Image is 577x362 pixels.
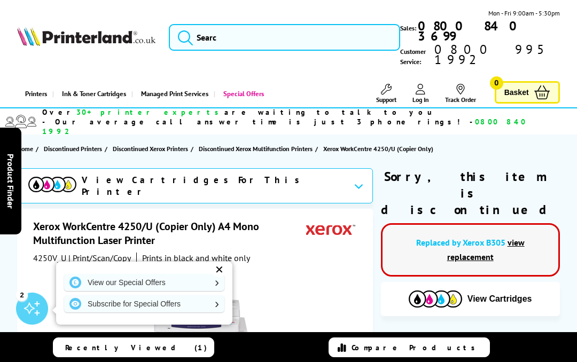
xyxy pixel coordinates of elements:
a: Discontinued Printers [44,143,105,154]
span: Discontinued Xerox Multifunction Printers [199,143,313,154]
a: Recently Viewed (1) [53,337,214,357]
img: Printerland Logo [17,27,155,46]
a: Home [17,143,36,154]
span: View Cartridges For This Printer [82,174,345,198]
a: Compare Products [329,337,490,357]
span: Discontinued Printers [44,143,102,154]
a: Replaced by Xerox B305 [416,237,505,248]
span: Home [17,143,33,154]
a: Ink & Toner Cartridges [52,80,131,107]
a: Discontinued Xerox Multifunction Printers [199,143,315,154]
img: cmyk-icon.svg [28,177,76,192]
span: Basket [504,85,529,100]
a: Printerland Logo [17,27,155,49]
a: View our Special Offers [64,274,224,291]
a: Track Order [445,84,476,104]
span: Discontinued Xerox Printers [113,143,188,154]
a: Support [376,84,396,104]
span: 0 [490,76,503,90]
img: Cartridges [409,290,462,307]
a: Basket 0 [495,81,560,104]
a: 0800 840 3699 [416,21,560,41]
span: View Cartridges [467,294,532,304]
span: Xerox WorkCentre 4250/U (Copier Only) [323,145,433,153]
span: Over are waiting to talk to you [42,107,437,117]
span: 0800 840 1992 [42,117,526,136]
i: Prints in black and white only [142,253,250,263]
a: Managed Print Services [131,80,214,107]
span: Compare Products [352,343,481,352]
span: Sales: [400,23,416,33]
span: Ink & Toner Cartridges [62,80,126,107]
span: Log In [412,96,429,104]
a: Log In [412,84,429,104]
input: Searc [169,24,400,51]
div: 2 [16,289,28,301]
img: Xerox [306,219,355,239]
span: 0800 995 1992 [433,44,560,65]
span: Product Finder [5,154,16,209]
span: 4250V_U [33,253,66,263]
a: view replacement [447,237,525,262]
span: Mon - Fri 9:00am - 5:30pm [488,8,560,18]
b: 0800 840 3699 [418,18,525,44]
span: Support [376,96,396,104]
button: View Cartridges [389,290,552,308]
div: ✕ [212,262,227,277]
a: Special Offers [214,80,269,107]
span: | Print/Scan/Copy [68,253,131,263]
span: Recently Viewed (1) [65,343,207,352]
a: Discontinued Xerox Printers [113,143,191,154]
a: Subscribe for Special Offers [64,295,224,312]
span: 30+ printer experts [76,107,224,117]
span: Customer Service: [400,44,560,67]
span: - Our average call answer time is just 3 phone rings! - [42,117,549,136]
h1: Xerox WorkCentre 4250/U (Copier Only) A4 Mono Multifunction Laser Printer [33,219,306,247]
a: Printers [17,80,52,107]
div: Sorry, this item is discontinued [381,168,560,218]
